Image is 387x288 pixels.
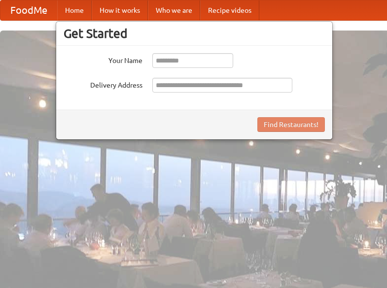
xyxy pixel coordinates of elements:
[64,78,142,90] label: Delivery Address
[92,0,148,20] a: How it works
[57,0,92,20] a: Home
[148,0,200,20] a: Who we are
[257,117,325,132] button: Find Restaurants!
[0,0,57,20] a: FoodMe
[200,0,259,20] a: Recipe videos
[64,53,142,65] label: Your Name
[64,26,325,41] h3: Get Started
